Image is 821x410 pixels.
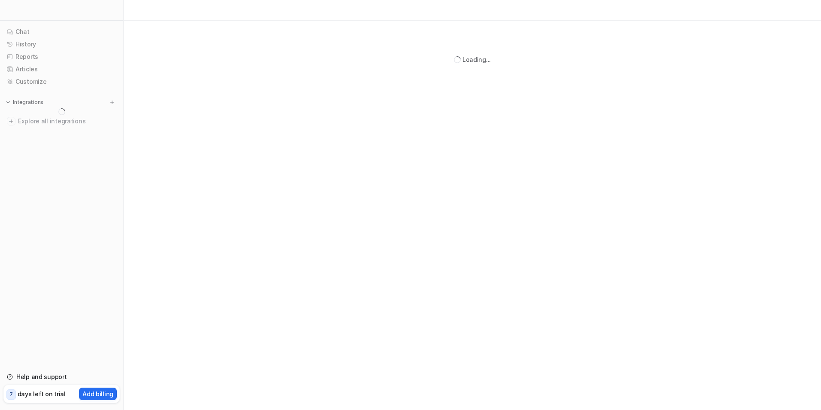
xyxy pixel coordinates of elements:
[79,388,117,400] button: Add billing
[18,389,66,398] p: days left on trial
[109,99,115,105] img: menu_add.svg
[3,76,120,88] a: Customize
[5,99,11,105] img: expand menu
[3,51,120,63] a: Reports
[13,99,43,106] p: Integrations
[9,391,13,398] p: 7
[82,389,113,398] p: Add billing
[3,115,120,127] a: Explore all integrations
[18,114,116,128] span: Explore all integrations
[462,55,491,64] div: Loading...
[7,117,15,125] img: explore all integrations
[3,26,120,38] a: Chat
[3,371,120,383] a: Help and support
[3,98,46,107] button: Integrations
[3,63,120,75] a: Articles
[3,38,120,50] a: History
